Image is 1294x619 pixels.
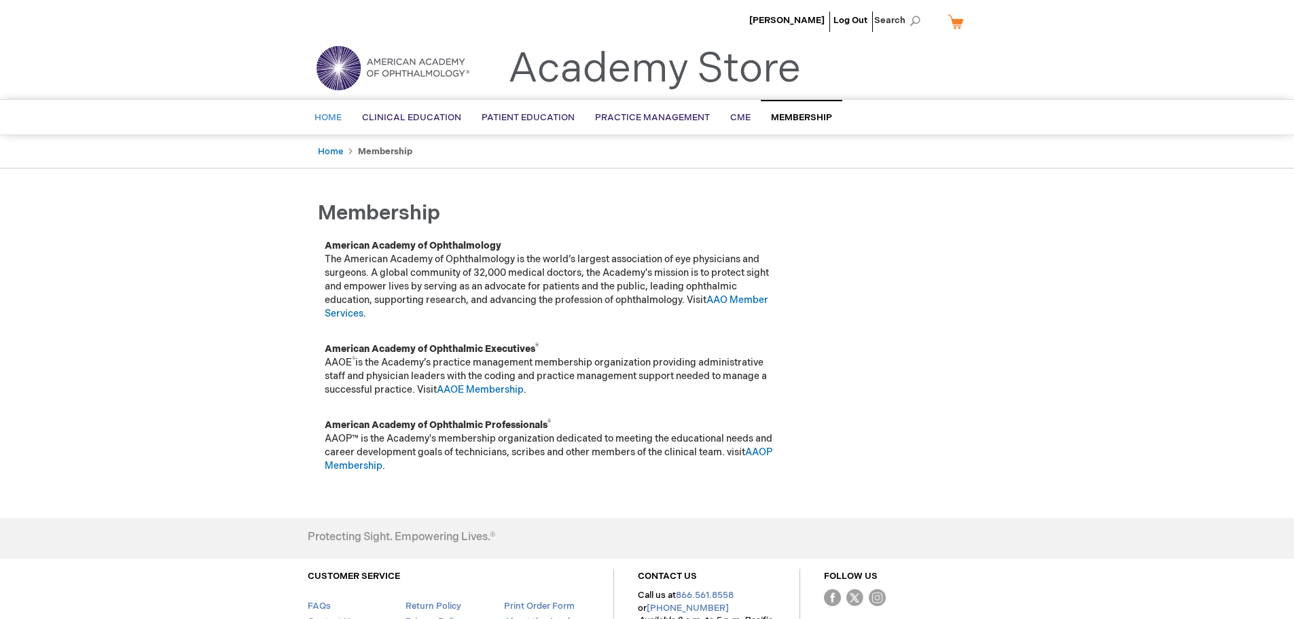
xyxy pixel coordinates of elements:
[362,112,461,123] span: Clinical Education
[846,589,863,606] img: Twitter
[308,571,400,582] a: CUSTOMER SERVICE
[833,15,867,26] a: Log Out
[482,112,575,123] span: Patient Education
[874,7,926,34] span: Search
[595,112,710,123] span: Practice Management
[325,240,501,251] strong: American Academy of Ophthalmology
[869,589,886,606] img: instagram
[308,531,495,544] h4: Protecting Sight. Empowering Lives.®
[824,589,841,606] img: Facebook
[437,384,524,395] a: AAOE Membership
[325,419,551,431] strong: American Academy of Ophthalmic Professionals
[325,342,780,397] p: AAOE is the Academy’s practice management membership organization providing administrative staff ...
[325,419,780,473] p: AAOP™ is the Academy's membership organization dedicated to meeting the educational needs and car...
[308,601,331,612] a: FAQs
[647,603,729,614] a: [PHONE_NUMBER]
[352,356,355,364] sup: ®
[730,112,751,123] span: CME
[749,15,825,26] a: [PERSON_NAME]
[318,146,343,157] a: Home
[676,590,734,601] a: 866.561.8558
[771,112,832,123] span: Membership
[638,571,697,582] a: CONTACT US
[508,45,801,94] a: Academy Store
[535,342,539,351] sup: ®
[406,601,461,612] a: Return Policy
[318,201,440,226] span: Membership
[358,146,412,157] strong: Membership
[325,343,539,355] strong: American Academy of Ophthalmic Executives
[547,419,551,427] sup: ®
[504,601,575,612] a: Print Order Form
[314,112,342,123] span: Home
[325,239,780,321] p: The American Academy of Ophthalmology is the world’s largest association of eye physicians and su...
[824,571,878,582] a: FOLLOW US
